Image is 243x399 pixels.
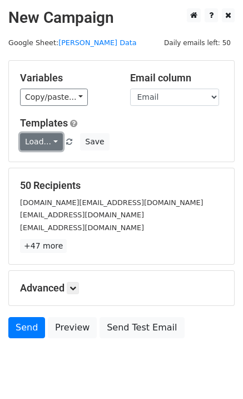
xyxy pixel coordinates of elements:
[20,282,223,294] h5: Advanced
[20,117,68,129] a: Templates
[20,133,63,150] a: Load...
[58,38,136,47] a: [PERSON_NAME] Data
[20,72,113,84] h5: Variables
[100,317,184,338] a: Send Test Email
[8,8,235,27] h2: New Campaign
[80,133,109,150] button: Save
[160,38,235,47] a: Daily emails left: 50
[8,317,45,338] a: Send
[20,223,144,232] small: [EMAIL_ADDRESS][DOMAIN_NAME]
[130,72,224,84] h5: Email column
[20,198,203,207] small: [DOMAIN_NAME][EMAIL_ADDRESS][DOMAIN_NAME]
[20,89,88,106] a: Copy/paste...
[20,239,67,253] a: +47 more
[20,179,223,192] h5: 50 Recipients
[187,346,243,399] iframe: Chat Widget
[160,37,235,49] span: Daily emails left: 50
[20,211,144,219] small: [EMAIL_ADDRESS][DOMAIN_NAME]
[48,317,97,338] a: Preview
[8,38,137,47] small: Google Sheet:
